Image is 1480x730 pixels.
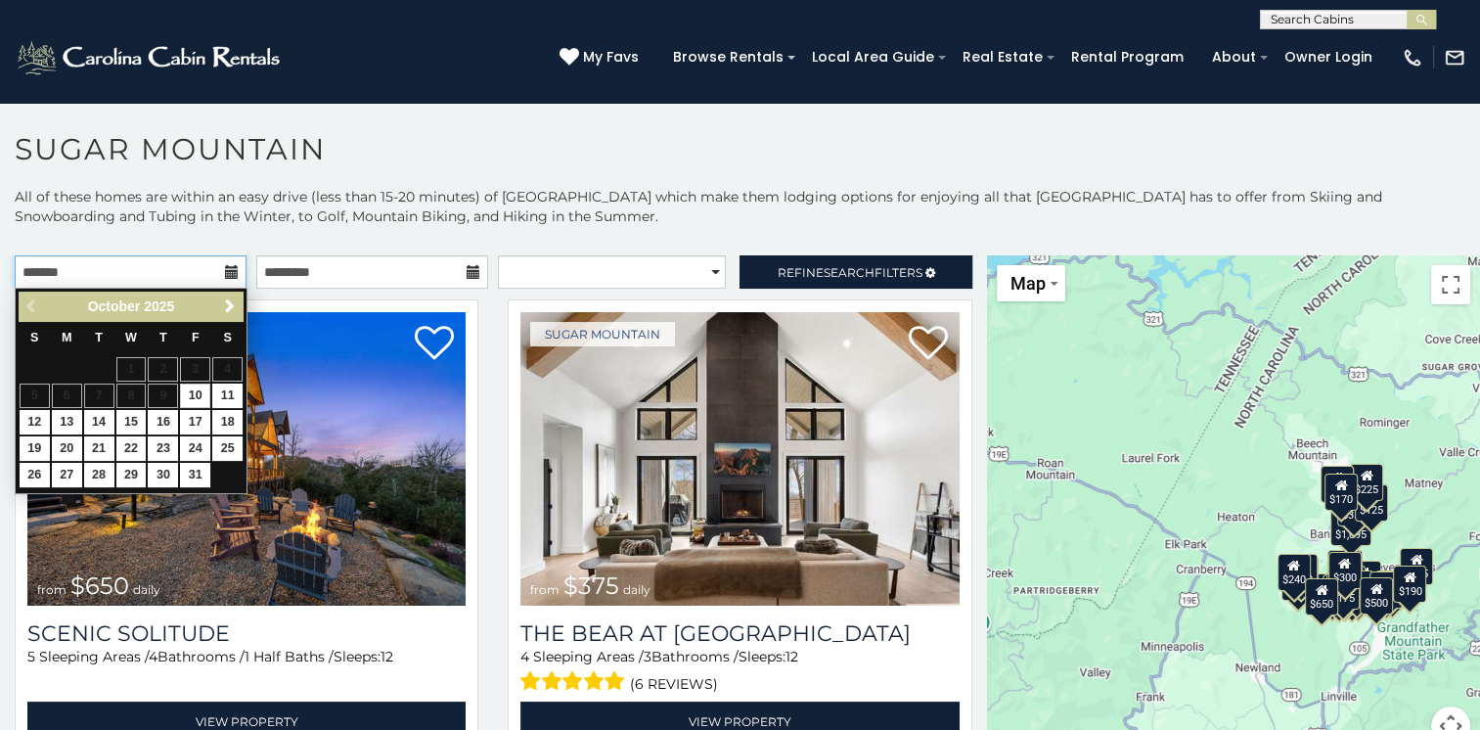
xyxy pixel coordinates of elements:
a: 27 [52,463,82,487]
span: Wednesday [125,331,137,344]
button: Change map style [997,265,1065,301]
span: 5 [27,648,35,665]
span: Friday [192,331,200,344]
a: Browse Rentals [663,42,793,72]
span: $375 [563,571,619,600]
a: My Favs [560,47,644,68]
a: 23 [148,436,178,461]
span: $650 [70,571,129,600]
div: $265 [1328,550,1362,587]
div: Sleeping Areas / Bathrooms / Sleeps: [520,647,959,697]
div: $350 [1336,488,1369,525]
div: $155 [1323,573,1356,611]
a: Real Estate [953,42,1053,72]
div: $350 [1335,574,1368,612]
a: 17 [180,410,210,434]
a: 14 [84,410,114,434]
a: 26 [20,463,50,487]
a: Add to favorites [909,324,948,365]
button: Toggle fullscreen view [1431,265,1470,304]
div: $190 [1393,565,1426,602]
span: Search [824,265,875,280]
div: $300 [1328,551,1362,588]
a: 10 [180,384,210,408]
span: from [37,582,67,597]
img: The Bear At Sugar Mountain [520,312,959,606]
a: Sugar Mountain [530,322,675,346]
img: White-1-2.png [15,38,286,77]
span: from [530,582,560,597]
div: $195 [1369,571,1403,609]
span: Monday [62,331,72,344]
span: 4 [520,648,529,665]
a: 22 [116,436,147,461]
div: $240 [1321,466,1354,503]
a: Next [217,295,242,319]
span: My Favs [583,47,639,68]
div: $345 [1375,570,1409,608]
span: Sunday [30,331,38,344]
div: $1,095 [1330,509,1371,546]
a: RefineSearchFilters [740,255,971,289]
a: About [1202,42,1266,72]
a: 19 [20,436,50,461]
span: Tuesday [95,331,103,344]
a: 18 [212,410,243,434]
a: The Bear At Sugar Mountain from $375 daily [520,312,959,606]
div: $240 [1277,553,1310,590]
a: 20 [52,436,82,461]
span: 2025 [144,298,174,314]
div: $225 [1350,464,1383,501]
div: $355 [1281,563,1315,600]
span: 12 [785,648,798,665]
a: 11 [212,384,243,408]
span: 12 [381,648,393,665]
span: Refine Filters [778,265,922,280]
a: 30 [148,463,178,487]
div: Sleeping Areas / Bathrooms / Sleeps: [27,647,466,697]
a: Rental Program [1061,42,1193,72]
a: Owner Login [1275,42,1382,72]
a: 12 [20,410,50,434]
a: 28 [84,463,114,487]
span: October [88,298,141,314]
a: 16 [148,410,178,434]
a: 29 [116,463,147,487]
span: Next [222,298,238,314]
a: 24 [180,436,210,461]
a: 13 [52,410,82,434]
div: $190 [1327,550,1361,587]
span: daily [623,582,650,597]
img: phone-regular-white.png [1402,47,1423,68]
h3: The Bear At Sugar Mountain [520,620,959,647]
div: $500 [1360,577,1393,615]
div: $200 [1347,561,1380,598]
a: 25 [212,436,243,461]
div: $210 [1284,553,1318,590]
span: 4 [149,648,157,665]
div: $225 [1285,556,1319,593]
span: daily [133,582,160,597]
div: $175 [1326,572,1360,610]
a: Local Area Guide [802,42,944,72]
a: 15 [116,410,147,434]
a: 21 [84,436,114,461]
div: $650 [1305,577,1338,615]
a: Add to favorites [415,324,454,365]
img: mail-regular-white.png [1444,47,1465,68]
span: Map [1010,273,1046,294]
span: 1 Half Baths / [245,648,334,665]
a: 31 [180,463,210,487]
a: Scenic Solitude [27,620,466,647]
a: The Bear At [GEOGRAPHIC_DATA] [520,620,959,647]
div: $170 [1324,473,1358,510]
span: (6 reviews) [630,671,718,697]
div: $155 [1400,548,1433,585]
span: 3 [644,648,651,665]
div: $125 [1355,484,1388,522]
span: Thursday [159,331,167,344]
span: Saturday [224,331,232,344]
